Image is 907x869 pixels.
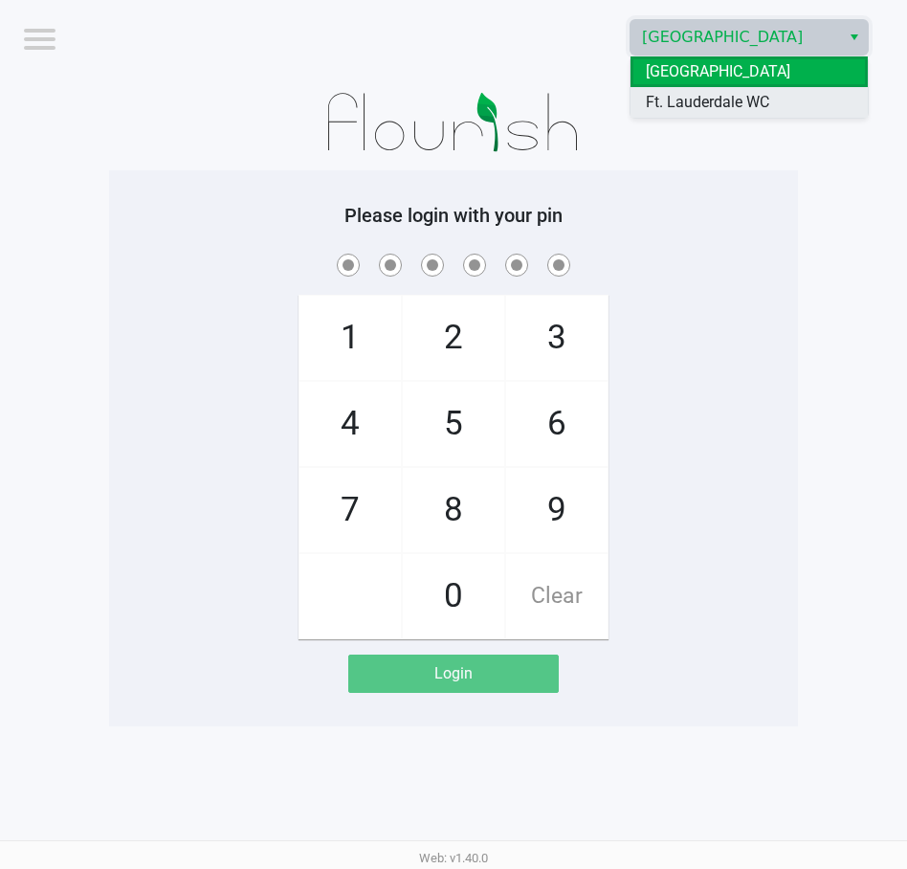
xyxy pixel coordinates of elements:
span: 3 [506,296,608,380]
span: Clear [506,554,608,638]
span: 4 [299,382,401,466]
span: Web: v1.40.0 [419,851,488,865]
span: 2 [403,296,504,380]
span: 6 [506,382,608,466]
h5: Please login with your pin [123,204,784,227]
span: [GEOGRAPHIC_DATA] [646,60,790,83]
span: Ft. Lauderdale WC [646,91,769,114]
span: [GEOGRAPHIC_DATA] [642,26,829,49]
span: 9 [506,468,608,552]
span: 7 [299,468,401,552]
span: 1 [299,296,401,380]
span: 8 [403,468,504,552]
button: Select [840,20,868,55]
span: 5 [403,382,504,466]
span: 0 [403,554,504,638]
